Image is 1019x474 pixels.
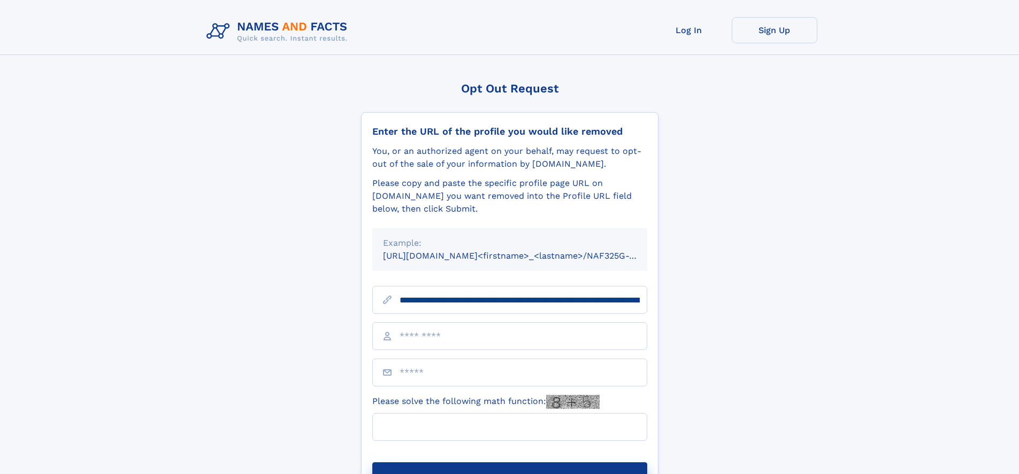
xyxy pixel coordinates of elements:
[732,17,817,43] a: Sign Up
[372,145,647,170] div: You, or an authorized agent on your behalf, may request to opt-out of the sale of your informatio...
[372,395,600,409] label: Please solve the following math function:
[383,237,637,250] div: Example:
[202,17,356,46] img: Logo Names and Facts
[361,82,658,95] div: Opt Out Request
[646,17,732,43] a: Log In
[372,177,647,215] div: Please copy and paste the specific profile page URL on [DOMAIN_NAME] you want removed into the Pr...
[383,251,668,261] small: [URL][DOMAIN_NAME]<firstname>_<lastname>/NAF325G-xxxxxxxx
[372,126,647,137] div: Enter the URL of the profile you would like removed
